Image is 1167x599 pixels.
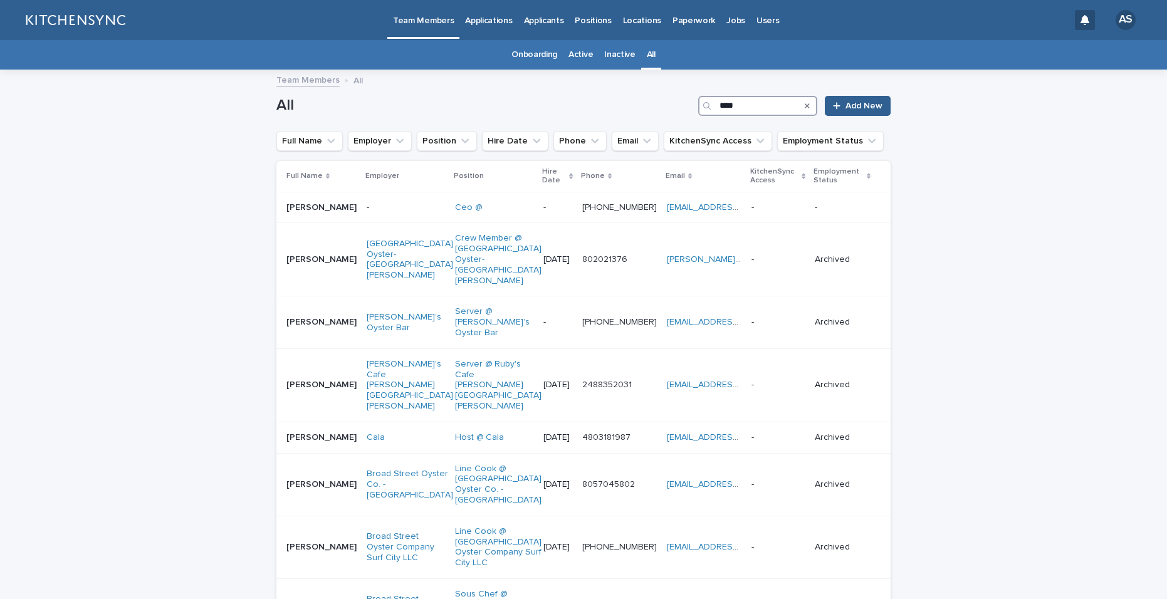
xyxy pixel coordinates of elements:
button: KitchenSync Access [664,131,772,151]
a: Active [568,40,593,70]
p: - [751,432,805,443]
a: [PERSON_NAME][EMAIL_ADDRESS][DOMAIN_NAME] [667,255,877,264]
a: 802021376 [582,255,627,264]
button: Email [612,131,659,151]
p: All [353,73,363,86]
a: Line Cook @ [GEOGRAPHIC_DATA] Oyster Company Surf City LLC [455,526,542,568]
p: - [815,202,871,213]
a: [EMAIL_ADDRESS][DOMAIN_NAME] [667,380,809,389]
a: [PERSON_NAME]’s Oyster Bar [367,312,445,333]
a: Server @ Ruby's Cafe [PERSON_NAME][GEOGRAPHIC_DATA][PERSON_NAME] [455,359,542,412]
button: Full Name [276,131,343,151]
p: Position [454,169,484,183]
p: [DATE] [543,254,572,265]
a: [EMAIL_ADDRESS][DOMAIN_NAME] [667,543,809,551]
a: Team Members [276,72,340,86]
a: [PHONE_NUMBER] [582,203,657,212]
p: Archived [815,254,871,265]
p: Archived [815,479,871,490]
p: [PERSON_NAME] [286,539,359,553]
tr: [PERSON_NAME][PERSON_NAME] [GEOGRAPHIC_DATA] Oyster- [GEOGRAPHIC_DATA][PERSON_NAME] Crew Member @... [276,223,891,296]
a: 2488352031 [582,380,632,389]
p: - [543,317,572,328]
p: - [751,317,805,328]
tr: [PERSON_NAME][PERSON_NAME] Broad Street Oyster Company Surf City LLC Line Cook @ [GEOGRAPHIC_DATA... [276,516,891,578]
p: [DATE] [543,479,572,490]
tr: [PERSON_NAME][PERSON_NAME] [PERSON_NAME]'s Cafe [PERSON_NAME][GEOGRAPHIC_DATA][PERSON_NAME] Serve... [276,348,891,422]
p: [PERSON_NAME] [286,252,359,265]
a: Onboarding [511,40,557,70]
a: [GEOGRAPHIC_DATA] Oyster- [GEOGRAPHIC_DATA][PERSON_NAME] [367,239,453,281]
p: [PERSON_NAME] [286,200,359,213]
tr: [PERSON_NAME][PERSON_NAME] -Ceo @ -[PHONE_NUMBER] [EMAIL_ADDRESS][DOMAIN_NAME] -- [276,192,891,223]
button: Hire Date [482,131,548,151]
p: [PERSON_NAME] [286,377,359,390]
a: [PHONE_NUMBER] [582,318,657,326]
tr: [PERSON_NAME][PERSON_NAME] Cala Host @ Cala [DATE]4803181987 [EMAIL_ADDRESS][DOMAIN_NAME] -Archived [276,422,891,453]
button: Phone [553,131,607,151]
p: KitchenSync Access [750,165,798,188]
a: Broad Street Oyster Co. - [GEOGRAPHIC_DATA] [367,469,453,500]
a: Inactive [604,40,636,70]
a: [PHONE_NUMBER] [582,543,657,551]
a: [EMAIL_ADDRESS][DOMAIN_NAME] [667,480,809,489]
p: Archived [815,432,871,443]
p: [DATE] [543,380,572,390]
a: 4803181987 [582,433,631,442]
h1: All [276,96,693,115]
p: - [751,202,805,213]
a: Server @ [PERSON_NAME]’s Oyster Bar [455,306,533,338]
a: Ceo @ [455,202,482,213]
img: lGNCzQTxQVKGkIr0XjOy [25,8,125,33]
button: Position [417,131,477,151]
a: [EMAIL_ADDRESS][DOMAIN_NAME] [667,318,809,326]
p: Archived [815,317,871,328]
a: 8057045802 [582,480,635,489]
span: Add New [845,102,882,110]
p: Hire Date [542,165,566,188]
a: Add New [825,96,891,116]
p: [DATE] [543,432,572,443]
a: All [647,40,656,70]
a: [EMAIL_ADDRESS][DOMAIN_NAME] [667,203,809,212]
p: - [751,380,805,390]
a: Host @ Cala [455,432,504,443]
p: Archived [815,542,871,553]
a: Crew Member @ [GEOGRAPHIC_DATA] Oyster- [GEOGRAPHIC_DATA][PERSON_NAME] [455,233,542,286]
p: Full Name [286,169,323,183]
a: [EMAIL_ADDRESS][DOMAIN_NAME] [667,433,809,442]
p: Archived [815,380,871,390]
a: [PERSON_NAME]'s Cafe [PERSON_NAME][GEOGRAPHIC_DATA][PERSON_NAME] [367,359,453,412]
p: - [751,479,805,490]
p: [PERSON_NAME] [286,477,359,490]
p: - [543,202,572,213]
a: Broad Street Oyster Company Surf City LLC [367,531,445,563]
button: Employer [348,131,412,151]
p: Email [666,169,685,183]
button: Employment Status [777,131,884,151]
div: AS [1116,10,1136,30]
input: Search [698,96,817,116]
p: Phone [581,169,605,183]
a: Line Cook @ [GEOGRAPHIC_DATA] Oyster Co. - [GEOGRAPHIC_DATA] [455,464,542,506]
a: Cala [367,432,385,443]
tr: [PERSON_NAME][PERSON_NAME] Broad Street Oyster Co. - [GEOGRAPHIC_DATA] Line Cook @ [GEOGRAPHIC_DA... [276,453,891,516]
p: [DATE] [543,542,572,553]
p: - [367,202,445,213]
p: Employment Status [814,165,864,188]
p: Employer [365,169,399,183]
p: - [751,254,805,265]
p: [PERSON_NAME] [286,430,359,443]
tr: [PERSON_NAME][PERSON_NAME] [PERSON_NAME]’s Oyster Bar Server @ [PERSON_NAME]’s Oyster Bar -[PHONE... [276,296,891,348]
p: [PERSON_NAME] [286,315,359,328]
p: - [751,542,805,553]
